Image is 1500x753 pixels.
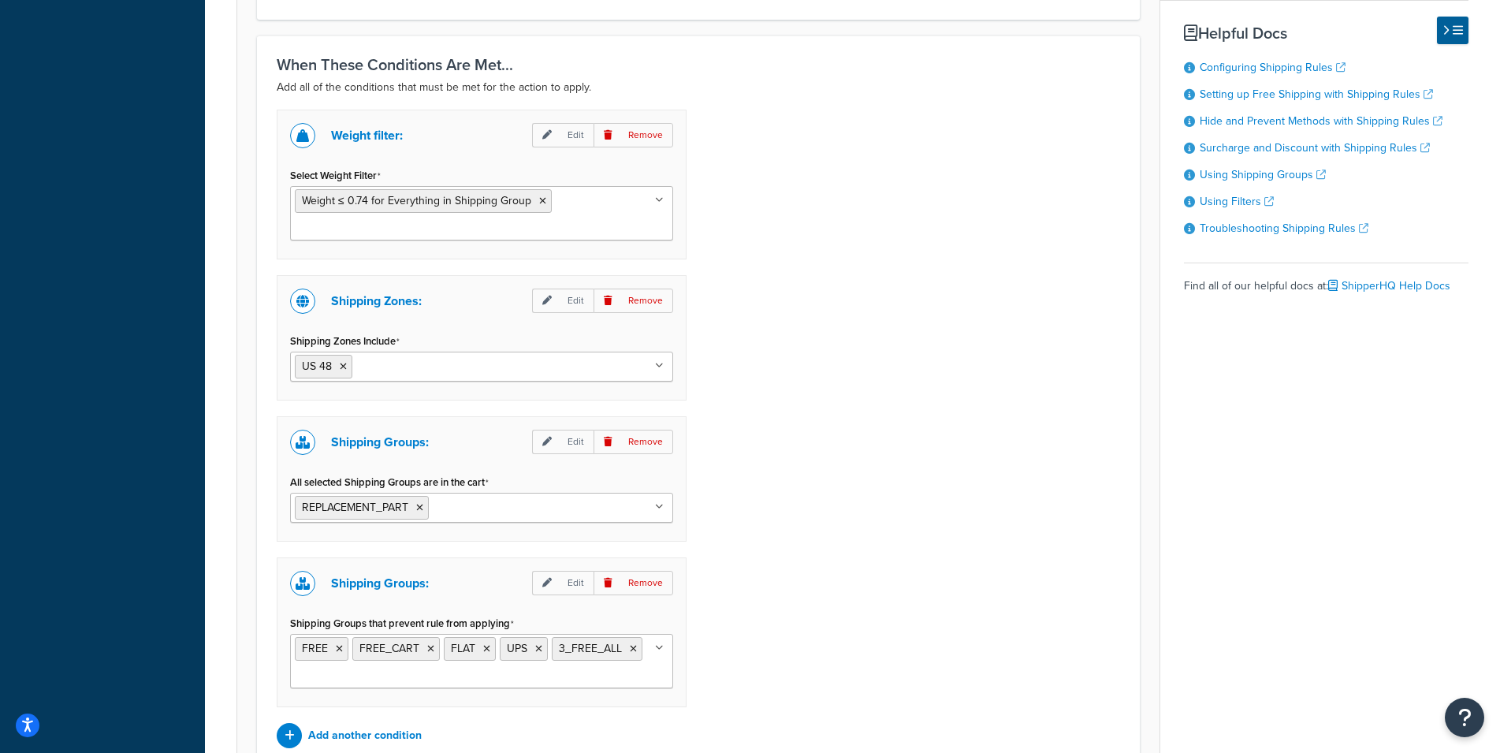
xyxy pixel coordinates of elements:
p: Remove [594,430,673,454]
p: Add all of the conditions that must be met for the action to apply. [277,78,1120,97]
span: Weight ≤ 0.74 for Everything in Shipping Group [302,192,531,209]
span: UPS [507,640,527,657]
a: Setting up Free Shipping with Shipping Rules [1200,86,1433,103]
label: All selected Shipping Groups are in the cart [290,476,489,489]
label: Shipping Zones Include [290,335,400,348]
a: Configuring Shipping Rules [1200,59,1346,76]
span: REPLACEMENT_PART [302,499,408,516]
button: Open Resource Center [1445,698,1484,737]
a: Using Filters [1200,193,1274,210]
p: Shipping Zones: [331,290,422,312]
a: ShipperHQ Help Docs [1328,278,1450,294]
p: Add another condition [308,725,422,747]
p: Remove [594,289,673,313]
p: Shipping Groups: [331,431,429,453]
p: Remove [594,571,673,595]
span: 3_FREE_ALL [559,640,622,657]
p: Remove [594,123,673,147]
span: FREE_CART [359,640,419,657]
h3: Helpful Docs [1184,24,1468,42]
a: Using Shipping Groups [1200,166,1326,183]
div: Find all of our helpful docs at: [1184,263,1468,297]
p: Weight filter: [331,125,403,147]
p: Shipping Groups: [331,572,429,595]
span: FLAT [451,640,475,657]
label: Select Weight Filter [290,170,381,182]
span: FREE [302,640,328,657]
h3: When These Conditions Are Met... [277,56,1120,73]
p: Edit [532,289,594,313]
p: Edit [532,571,594,595]
a: Troubleshooting Shipping Rules [1200,220,1368,237]
label: Shipping Groups that prevent rule from applying [290,617,514,630]
p: Edit [532,430,594,454]
a: Hide and Prevent Methods with Shipping Rules [1200,113,1442,129]
p: Edit [532,123,594,147]
a: Surcharge and Discount with Shipping Rules [1200,140,1430,156]
button: Hide Help Docs [1437,17,1468,44]
span: US 48 [302,358,332,375]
